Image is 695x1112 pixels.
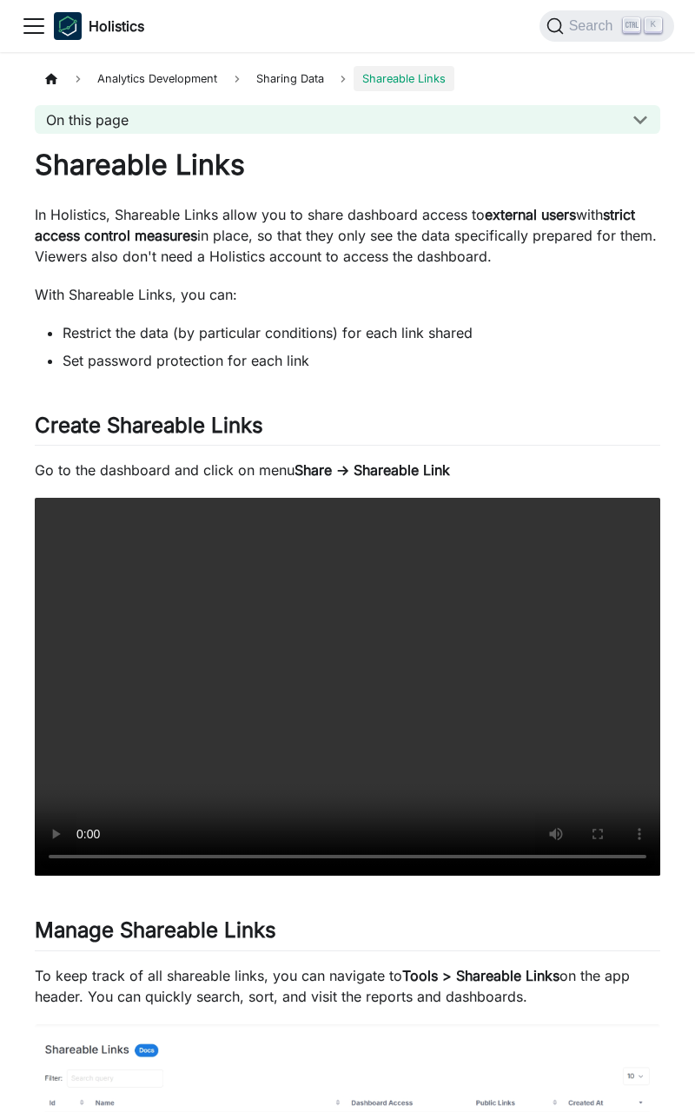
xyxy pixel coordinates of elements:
[35,66,660,91] nav: Breadcrumbs
[35,917,660,950] h2: Manage Shareable Links
[35,460,660,480] p: Go to the dashboard and click on menu
[89,66,226,91] span: Analytics Development
[539,10,674,42] button: Search (Ctrl+K)
[35,413,660,446] h2: Create Shareable Links
[35,498,660,876] video: Your browser does not support embedding video, but you can .
[35,105,660,134] button: On this page
[63,350,660,371] li: Set password protection for each link
[21,13,47,39] button: Toggle navigation bar
[35,204,660,267] p: In Holistics, Shareable Links allow you to share dashboard access to with in place, so that they ...
[645,17,662,33] kbd: K
[54,12,144,40] a: HolisticsHolistics
[89,16,144,36] b: Holistics
[35,284,660,305] p: With Shareable Links, you can:
[564,18,624,34] span: Search
[35,148,660,182] h1: Shareable Links
[35,965,660,1007] p: To keep track of all shareable links, you can navigate to on the app header. You can quickly sear...
[295,461,450,479] strong: Share → Shareable Link
[35,66,68,91] a: Home page
[248,66,333,91] span: Sharing Data
[63,322,660,343] li: Restrict the data (by particular conditions) for each link shared
[354,66,454,91] span: Shareable Links
[485,206,576,223] strong: external users
[402,967,559,984] strong: Tools > Shareable Links
[54,12,82,40] img: Holistics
